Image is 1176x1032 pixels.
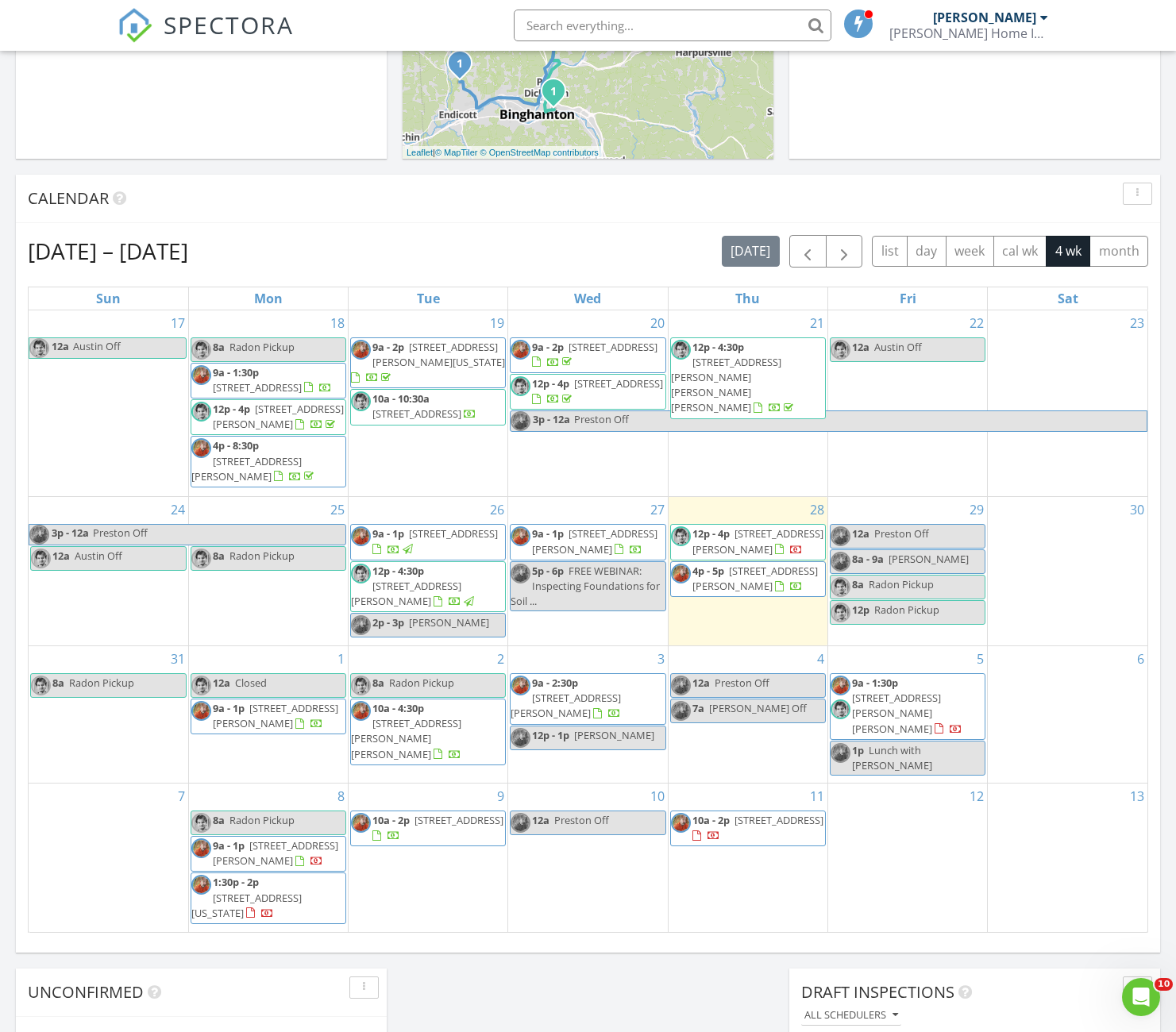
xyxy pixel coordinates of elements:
img: orangeheadshot.png [671,676,691,695]
img: orangeheadshot.png [191,701,211,721]
a: 9a - 2:30p [STREET_ADDRESS][PERSON_NAME] [510,673,665,725]
a: 12p - 4p [STREET_ADDRESS][PERSON_NAME] [670,524,826,560]
span: 8a [213,549,225,563]
a: 10a - 2p [STREET_ADDRESS] [350,811,506,846]
input: Search everything... [514,10,831,41]
span: Austin Off [73,339,121,353]
a: 10a - 2p [STREET_ADDRESS] [372,813,503,842]
span: 1:30p - 2p [213,875,259,889]
a: 9a - 1p [STREET_ADDRESS][PERSON_NAME] [213,701,338,730]
iframe: Intercom live chat [1122,978,1160,1016]
span: [STREET_ADDRESS] [213,380,302,395]
span: 8a [52,676,64,690]
a: Go to August 19, 2025 [487,310,507,336]
a: 10a - 10:30a [STREET_ADDRESS] [372,391,476,421]
td: Go to August 22, 2025 [827,310,987,497]
a: 9a - 2p [STREET_ADDRESS][PERSON_NAME][US_STATE] [350,337,506,389]
a: Go to August 21, 2025 [807,310,827,336]
span: 10a - 10:30a [372,391,430,406]
a: Go to August 28, 2025 [807,497,827,522]
img: orangeheadshot.png [191,838,211,858]
span: [STREET_ADDRESS][PERSON_NAME][US_STATE] [372,340,505,369]
button: All schedulers [801,1005,901,1026]
img: screen_shot_20250711_at_9.04.05_am.png [351,676,371,695]
span: [STREET_ADDRESS][US_STATE] [191,891,302,920]
span: [STREET_ADDRESS][PERSON_NAME][PERSON_NAME][PERSON_NAME] [671,355,781,415]
img: orangeheadshot.png [511,676,530,695]
span: 3p - 12a [51,525,90,545]
span: 9a - 1p [213,838,245,853]
span: 12p - 4:30p [692,340,744,354]
a: 9a - 1:30p [STREET_ADDRESS][PERSON_NAME][PERSON_NAME] [852,676,962,736]
button: month [1089,236,1148,267]
a: Tuesday [414,287,443,310]
span: SPECTORA [164,8,294,41]
td: Go to September 5, 2025 [827,645,987,783]
a: 10a - 2p [STREET_ADDRESS] [670,811,826,846]
span: 12a [51,338,70,358]
a: 12p - 4p [STREET_ADDRESS] [510,374,665,410]
a: Go to September 3, 2025 [654,646,668,672]
a: 12p - 4p [STREET_ADDRESS][PERSON_NAME] [191,399,346,435]
a: Sunday [93,287,124,310]
td: Go to September 13, 2025 [988,784,1147,932]
div: 3 Mason Ave, Binghamton, NY 13904 [553,90,563,100]
img: orangeheadshot.png [351,615,371,635]
span: Preston Off [715,676,769,690]
span: [STREET_ADDRESS] [372,406,461,421]
a: 12p - 4p [STREET_ADDRESS][PERSON_NAME] [692,526,823,556]
span: [STREET_ADDRESS] [569,340,657,354]
span: 9a - 1p [213,701,245,715]
a: 12p - 4:30p [STREET_ADDRESS][PERSON_NAME] [350,561,506,613]
a: Go to August 29, 2025 [966,497,987,522]
img: screen_shot_20250711_at_9.04.05_am.png [191,340,211,360]
img: orangeheadshot.png [351,526,371,546]
a: Go to August 17, 2025 [168,310,188,336]
img: screen_shot_20250711_at_9.04.05_am.png [29,338,49,358]
img: orangeheadshot.png [511,340,530,360]
div: 19 Oday Dr, Endicott, NY 13760 [460,63,469,72]
td: Go to August 21, 2025 [668,310,827,497]
span: Radon Pickup [229,813,295,827]
span: Preston Off [574,412,629,426]
div: Kincaid Home Inspection Services [889,25,1048,41]
span: 12p - 4p [692,526,730,541]
span: Radon Pickup [229,549,295,563]
a: Go to September 12, 2025 [966,784,987,809]
span: [STREET_ADDRESS][PERSON_NAME] [692,526,823,556]
span: [PERSON_NAME] [889,552,969,566]
span: Closed [235,676,267,690]
span: 10a - 2p [692,813,730,827]
a: Go to August 30, 2025 [1127,497,1147,522]
img: orangeheadshot.png [351,813,371,833]
button: list [872,236,908,267]
span: 8a [372,676,384,690]
a: 4p - 8:30p [STREET_ADDRESS][PERSON_NAME] [191,438,317,483]
span: [STREET_ADDRESS][PERSON_NAME] [692,564,818,593]
span: 12p - 1p [532,728,569,742]
img: orangeheadshot.png [671,564,691,583]
span: Austin Off [874,340,922,354]
img: screen_shot_20250711_at_9.04.05_am.png [831,699,850,719]
span: [PERSON_NAME] Off [709,701,807,715]
a: 9a - 1p [STREET_ADDRESS] [350,524,506,560]
img: orangeheadshot.png [191,875,211,895]
button: [DATE] [722,236,780,267]
img: The Best Home Inspection Software - Spectora [118,8,152,43]
a: 12p - 4p [STREET_ADDRESS] [532,376,663,406]
a: Wednesday [571,287,604,310]
span: [STREET_ADDRESS][PERSON_NAME] [213,402,344,431]
img: orangeheadshot.png [511,526,530,546]
img: orangeheadshot.png [671,813,691,833]
span: 12a [852,340,869,354]
a: Go to August 31, 2025 [168,646,188,672]
a: 9a - 1p [STREET_ADDRESS] [372,526,498,556]
img: screen_shot_20250711_at_9.04.05_am.png [671,340,691,360]
span: 9a - 1:30p [213,365,259,379]
a: 12p - 4:30p [STREET_ADDRESS][PERSON_NAME] [351,564,476,608]
span: [STREET_ADDRESS][PERSON_NAME][PERSON_NAME] [852,691,941,735]
span: 9a - 1p [372,526,404,541]
span: Calendar [28,187,109,209]
a: 9a - 1:30p [STREET_ADDRESS] [191,363,346,399]
span: [STREET_ADDRESS][PERSON_NAME][PERSON_NAME] [351,716,461,761]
